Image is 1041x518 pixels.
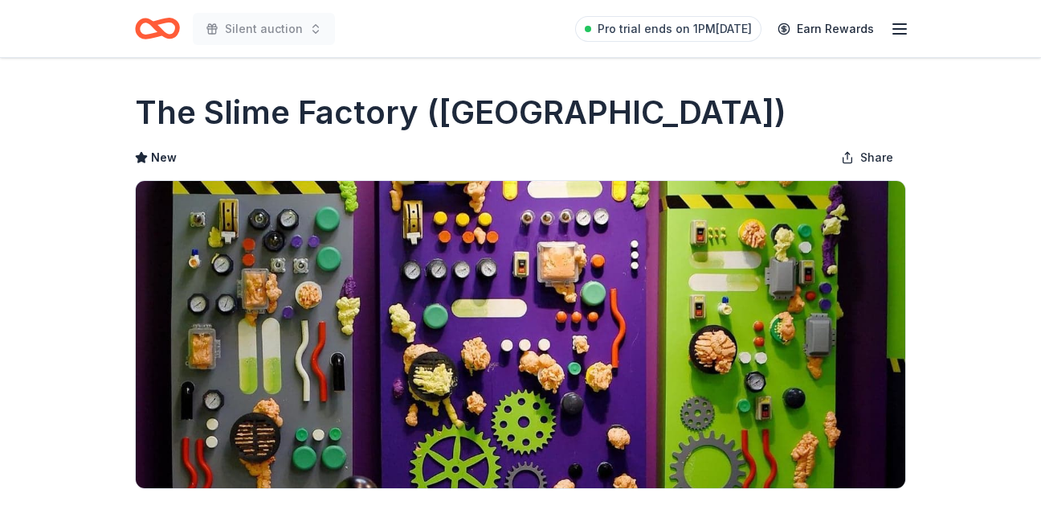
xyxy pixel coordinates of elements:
[598,19,752,39] span: Pro trial ends on 1PM[DATE]
[135,10,180,47] a: Home
[136,181,905,488] img: Image for The Slime Factory (Wellington)
[860,148,893,167] span: Share
[225,19,303,39] span: Silent auction
[575,16,761,42] a: Pro trial ends on 1PM[DATE]
[828,142,906,174] button: Share
[135,90,786,135] h1: The Slime Factory ([GEOGRAPHIC_DATA])
[193,13,335,45] button: Silent auction
[768,14,884,43] a: Earn Rewards
[151,148,177,167] span: New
